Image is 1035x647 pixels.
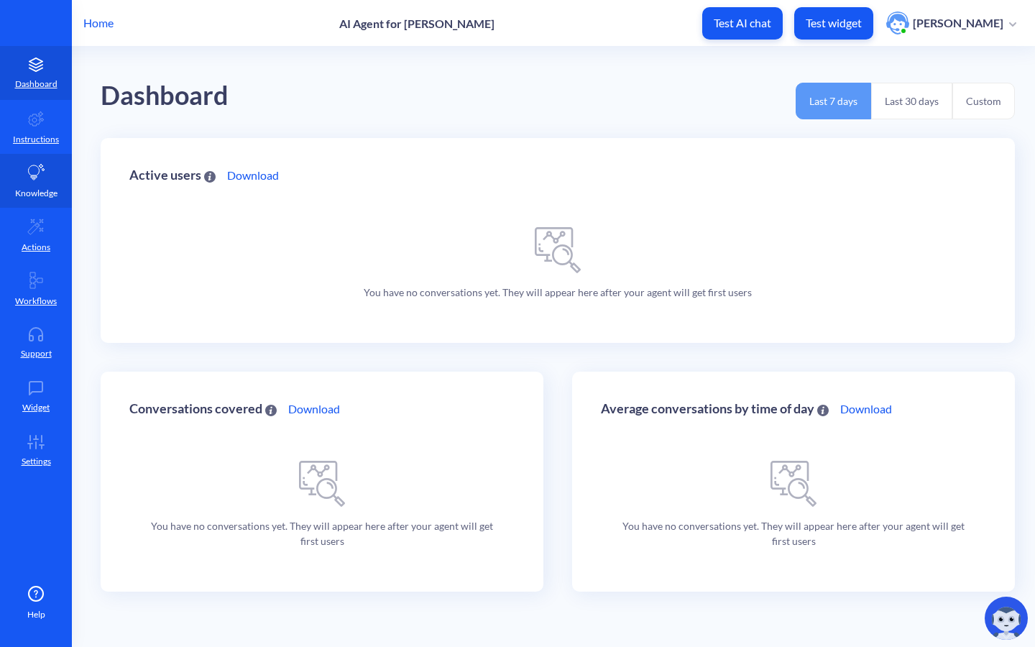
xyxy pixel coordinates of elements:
[601,402,829,416] div: Average conversations by time of day
[952,83,1015,119] button: Custom
[83,14,114,32] p: Home
[796,83,871,119] button: Last 7 days
[22,401,50,414] p: Widget
[22,241,50,254] p: Actions
[879,10,1023,36] button: user photo[PERSON_NAME]
[702,7,783,40] button: Test AI chat
[129,402,277,416] div: Conversations covered
[13,133,59,146] p: Instructions
[22,455,51,468] p: Settings
[288,400,340,418] a: Download
[913,15,1003,31] p: [PERSON_NAME]
[101,75,229,116] div: Dashboard
[15,78,57,91] p: Dashboard
[615,518,972,549] p: You have no conversations yet. They will appear here after your agent will get first users
[21,347,52,360] p: Support
[144,518,500,549] p: You have no conversations yet. They will appear here after your agent will get first users
[985,597,1028,640] img: copilot-icon.svg
[129,168,216,182] div: Active users
[364,285,752,300] p: You have no conversations yet. They will appear here after your agent will get first users
[15,295,57,308] p: Workflows
[339,17,494,30] p: AI Agent for [PERSON_NAME]
[15,187,57,200] p: Knowledge
[806,16,862,30] p: Test widget
[27,608,45,621] span: Help
[794,7,873,40] button: Test widget
[227,167,279,184] a: Download
[840,400,892,418] a: Download
[714,16,771,30] p: Test AI chat
[871,83,952,119] button: Last 30 days
[886,12,909,35] img: user photo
